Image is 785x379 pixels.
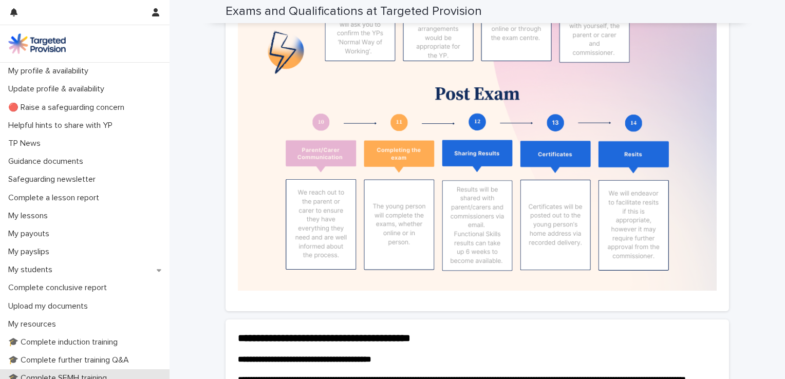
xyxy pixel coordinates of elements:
p: My students [4,265,61,275]
p: Complete a lesson report [4,193,107,203]
h2: Exams and Qualifications at Targeted Provision [226,4,482,19]
p: My payouts [4,229,58,239]
p: My payslips [4,247,58,257]
p: Helpful hints to share with YP [4,121,121,130]
p: My profile & availability [4,66,97,76]
p: Update profile & availability [4,84,113,94]
p: 🔴 Raise a safeguarding concern [4,103,133,112]
p: Safeguarding newsletter [4,175,104,184]
p: TP News [4,139,49,148]
p: 🎓 Complete induction training [4,337,126,347]
p: Guidance documents [4,157,91,166]
p: 🎓 Complete further training Q&A [4,355,137,365]
p: My lessons [4,211,56,221]
img: M5nRWzHhSzIhMunXDL62 [8,33,66,54]
p: My resources [4,319,64,329]
p: Upload my documents [4,301,96,311]
p: Complete conclusive report [4,283,115,293]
